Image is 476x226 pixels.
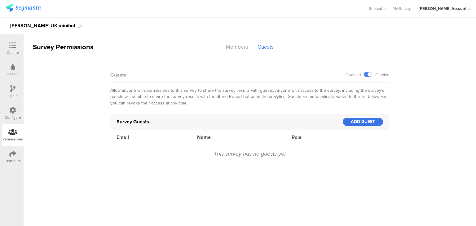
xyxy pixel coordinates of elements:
div: Disabled [346,72,361,78]
div: Survey Permissions [24,42,95,52]
div: Allow anyone with permissions to this survey to share the survey results with guests. Anyone with... [110,83,389,111]
div: [PERSON_NAME] Account [419,6,466,11]
div: Members [221,42,253,52]
div: Email [110,134,191,141]
div: Outline [7,50,19,55]
div: Survey Guests [117,118,343,125]
div: Distribute [5,158,21,164]
img: segmanta logo [6,4,41,12]
div: [PERSON_NAME] UK minihot [10,21,75,31]
div: Guests [253,42,278,52]
div: ADD GUEST [343,118,383,126]
div: Design [7,71,19,77]
div: Name [191,134,285,141]
div: Configure [5,115,21,120]
div: Permissions [2,136,23,142]
div: Role [285,134,358,141]
span: Support [369,6,382,11]
div: Guests [110,71,126,78]
div: Enabled [375,72,389,78]
div: This survey has no guests yet [110,145,389,162]
div: Logic [8,93,17,99]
